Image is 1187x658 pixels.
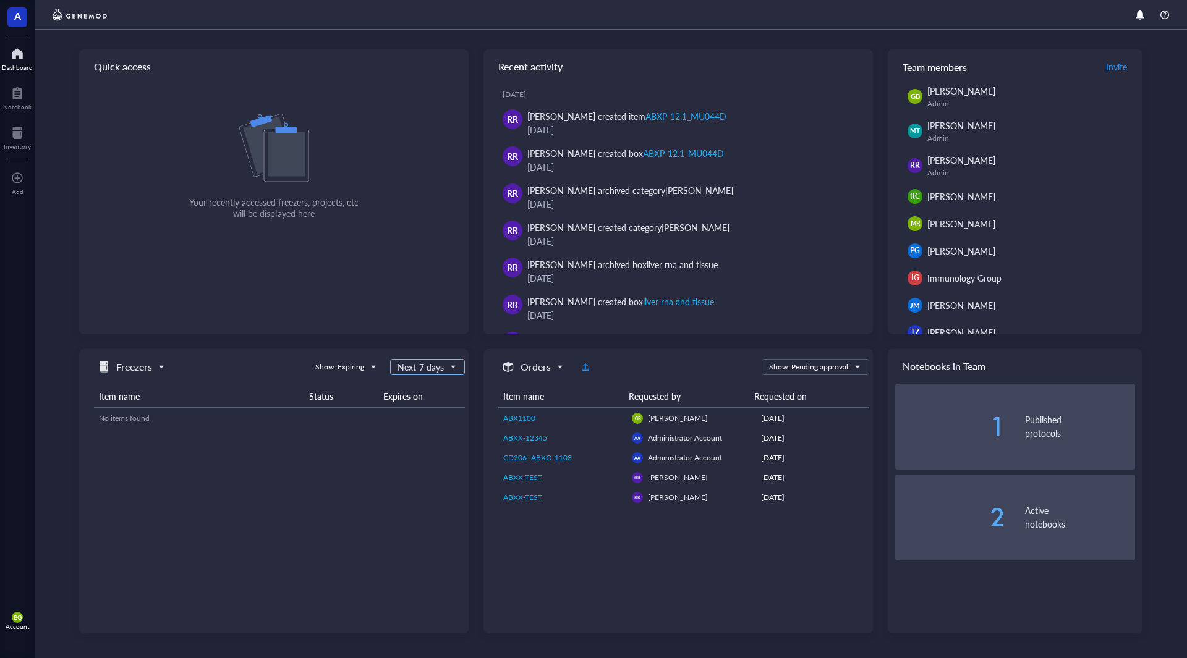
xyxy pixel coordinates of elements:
[503,472,622,483] a: ABXX-TEST
[910,191,920,202] span: RC
[507,112,518,126] span: RR
[4,143,31,150] div: Inventory
[643,295,714,308] div: liver rna and tissue
[3,83,32,111] a: Notebook
[493,141,863,179] a: RR[PERSON_NAME] created boxABXP-12.1_MU044D[DATE]
[910,300,919,311] span: JM
[648,432,722,443] span: Administrator Account
[927,299,995,311] span: [PERSON_NAME]
[634,455,640,460] span: AA
[498,385,624,408] th: Item name
[483,49,873,84] div: Recent activity
[503,432,547,443] span: ABXX-12345
[911,327,919,338] span: TZ
[527,221,730,234] div: [PERSON_NAME] created category
[527,295,714,308] div: [PERSON_NAME] created box
[2,44,33,71] a: Dashboard
[503,452,572,463] span: CD206+ABXO-1103
[521,360,551,374] h5: Orders
[927,85,995,97] span: [PERSON_NAME]
[645,110,726,122] div: ABXP-12.1_MU044D
[1025,413,1135,440] div: Published protocols
[761,472,864,483] div: [DATE]
[624,385,749,408] th: Requested by
[761,492,864,503] div: [DATE]
[895,505,1005,529] div: 2
[503,413,535,423] span: ABX1100
[503,452,622,463] a: CD206+ABXO-1103
[503,413,622,424] a: ABX1100
[527,308,853,322] div: [DATE]
[507,150,518,163] span: RR
[99,413,460,424] div: No items found
[315,361,364,373] div: Show: Expiring
[507,298,518,311] span: RR
[749,385,859,408] th: Requested on
[927,245,995,257] span: [PERSON_NAME]
[12,188,23,195] div: Add
[927,99,1130,109] div: Admin
[527,123,853,137] div: [DATE]
[527,197,853,211] div: [DATE]
[927,168,1130,178] div: Admin
[398,361,454,373] span: Next 7 days
[635,494,640,500] span: RR
[527,234,853,248] div: [DATE]
[911,272,919,284] span: IG
[79,49,469,84] div: Quick access
[239,114,309,182] img: Q0SmxOlbQPPVRWRn++WxbfQX1uCo6rl5FXIAAAAASUVORK5CYII=
[14,8,21,23] span: A
[6,623,30,630] div: Account
[927,272,1002,284] span: Immunology Group
[927,154,995,166] span: [PERSON_NAME]
[648,413,708,423] span: [PERSON_NAME]
[493,290,863,327] a: RR[PERSON_NAME] created boxliver rna and tissue[DATE]
[910,245,920,256] span: PG
[503,472,542,483] span: ABXX-TEST
[503,90,863,99] div: [DATE]
[665,184,733,196] div: [PERSON_NAME]
[910,126,919,135] span: MT
[648,472,708,483] span: [PERSON_NAME]
[527,183,733,197] div: [PERSON_NAME] archived category
[527,109,726,123] div: [PERSON_NAME] created item
[910,91,920,102] span: GB
[503,432,622,444] a: ABXX-12345
[507,187,518,200] span: RR
[888,49,1142,84] div: Team members
[927,133,1130,143] div: Admin
[648,492,708,502] span: [PERSON_NAME]
[116,360,152,374] h5: Freezers
[527,160,853,174] div: [DATE]
[503,492,542,502] span: ABXX-TEST
[643,147,724,159] div: ABXP-12.1_MU044D
[3,103,32,111] div: Notebook
[647,258,718,271] div: liver rna and tissue
[648,452,722,463] span: Administrator Account
[1105,57,1128,77] button: Invite
[927,326,995,339] span: [PERSON_NAME]
[761,452,864,463] div: [DATE]
[94,385,304,408] th: Item name
[507,261,518,274] span: RR
[503,492,622,503] a: ABXX-TEST
[4,123,31,150] a: Inventory
[14,614,22,621] span: BG
[927,217,995,230] span: [PERSON_NAME]
[493,104,863,141] a: RR[PERSON_NAME] created itemABXP-12.1_MU044D[DATE]
[662,221,730,234] div: [PERSON_NAME]
[378,385,465,408] th: Expires on
[1025,504,1135,531] div: Active notebooks
[888,349,1142,384] div: Notebooks in Team
[527,146,724,160] div: [PERSON_NAME] created box
[761,413,864,424] div: [DATE]
[49,7,110,22] img: genemod-logo
[2,64,33,71] div: Dashboard
[189,196,359,219] div: Your recently accessed freezers, projects, etc will be displayed here
[634,435,640,441] span: AA
[761,432,864,444] div: [DATE]
[910,219,920,228] span: MR
[895,414,1005,439] div: 1
[635,415,640,421] span: GB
